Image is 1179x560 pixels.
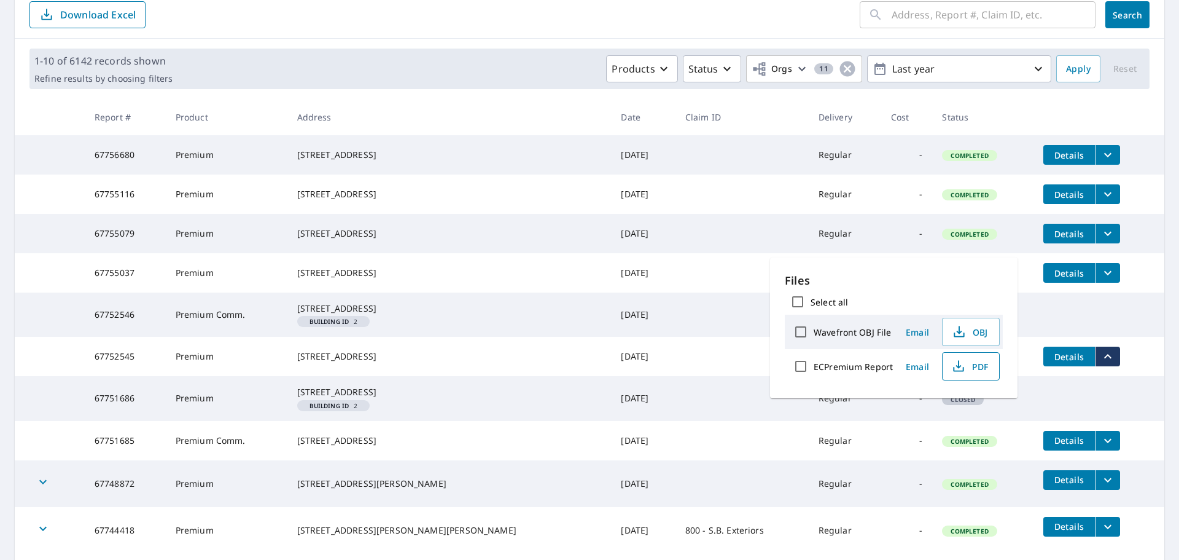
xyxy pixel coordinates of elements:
td: Premium [166,460,287,507]
td: Premium [166,175,287,214]
div: [STREET_ADDRESS][PERSON_NAME][PERSON_NAME] [297,524,602,537]
span: Orgs [752,61,793,77]
button: Email [898,357,937,376]
th: Delivery [809,99,881,135]
td: Premium Comm. [166,421,287,460]
td: 67755116 [85,175,166,214]
span: OBJ [950,325,989,339]
td: [DATE] [611,253,675,293]
button: detailsBtn-67755079 [1043,224,1095,243]
td: Regular [809,214,881,253]
div: [STREET_ADDRESS] [297,188,602,200]
button: Download Excel [29,1,146,28]
span: Completed [943,437,995,446]
em: Building ID [309,318,349,325]
td: [DATE] [611,376,675,420]
td: Regular [809,376,881,420]
span: Completed [943,527,995,535]
button: detailsBtn-67755037 [1043,263,1095,283]
th: Claim ID [675,99,809,135]
span: Completed [943,230,995,239]
td: 67755079 [85,214,166,253]
em: Building ID [309,403,349,409]
td: 67752546 [85,293,166,337]
span: 2 [302,403,365,409]
span: Details [1051,267,1088,279]
button: Orgs11 [746,55,862,82]
p: Products [612,61,655,76]
button: Email [898,323,937,342]
span: 2 [302,318,365,325]
p: Download Excel [60,8,136,22]
td: - [881,135,933,175]
th: Date [611,99,675,135]
td: Regular [809,421,881,460]
td: Premium [166,214,287,253]
button: detailsBtn-67744418 [1043,517,1095,537]
th: Cost [881,99,933,135]
span: Details [1051,435,1088,446]
td: [DATE] [611,293,675,337]
td: [DATE] [611,507,675,554]
td: - [881,253,933,293]
div: [STREET_ADDRESS] [297,435,602,447]
td: [DATE] [611,214,675,253]
span: Search [1115,9,1140,21]
td: Premium [166,376,287,420]
label: Select all [811,296,848,308]
td: 800 - S.B. Exteriors [675,507,809,554]
td: [DATE] [611,135,675,175]
button: Products [606,55,677,82]
span: Completed [943,151,995,160]
button: filesDropdownBtn-67748872 [1095,470,1120,490]
td: - [881,175,933,214]
td: - [881,507,933,554]
th: Address [287,99,612,135]
td: Premium [166,337,287,376]
button: Apply [1056,55,1100,82]
button: OBJ [942,318,1000,346]
div: [STREET_ADDRESS] [297,227,602,240]
span: Email [903,326,932,338]
td: 67756680 [85,135,166,175]
label: ECPremium Report [814,361,893,373]
td: [DATE] [611,421,675,460]
td: 67755037 [85,253,166,293]
span: PDF [950,359,989,374]
td: 67751685 [85,421,166,460]
span: Details [1051,149,1088,161]
span: Completed [943,191,995,199]
td: 67752545 [85,337,166,376]
td: Premium [166,135,287,175]
button: detailsBtn-67752545 [1043,347,1095,366]
button: detailsBtn-67748872 [1043,470,1095,490]
td: - [881,421,933,460]
button: filesDropdownBtn-67755037 [1095,263,1120,283]
td: Premium [166,507,287,554]
td: Regular [809,460,881,507]
td: - [881,460,933,507]
button: filesDropdownBtn-67755116 [1095,184,1120,204]
button: filesDropdownBtn-67744418 [1095,517,1120,537]
button: filesDropdownBtn-67755079 [1095,224,1120,243]
td: Premium Comm. [166,293,287,337]
span: Details [1051,189,1088,200]
button: detailsBtn-67755116 [1043,184,1095,204]
span: Details [1051,351,1088,363]
button: filesDropdownBtn-67756680 [1095,145,1120,165]
button: detailsBtn-67756680 [1043,145,1095,165]
button: filesDropdownBtn-67751685 [1095,431,1120,451]
td: [DATE] [611,175,675,214]
td: Regular [809,507,881,554]
div: [STREET_ADDRESS] [297,302,602,315]
td: [DATE] [611,460,675,507]
td: Premium [166,253,287,293]
span: Details [1051,521,1088,532]
th: Report # [85,99,166,135]
button: Search [1105,1,1150,28]
td: 67751686 [85,376,166,420]
button: Last year [867,55,1051,82]
div: [STREET_ADDRESS] [297,149,602,161]
p: 1-10 of 6142 records shown [34,53,173,68]
div: [STREET_ADDRESS][PERSON_NAME] [297,478,602,490]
